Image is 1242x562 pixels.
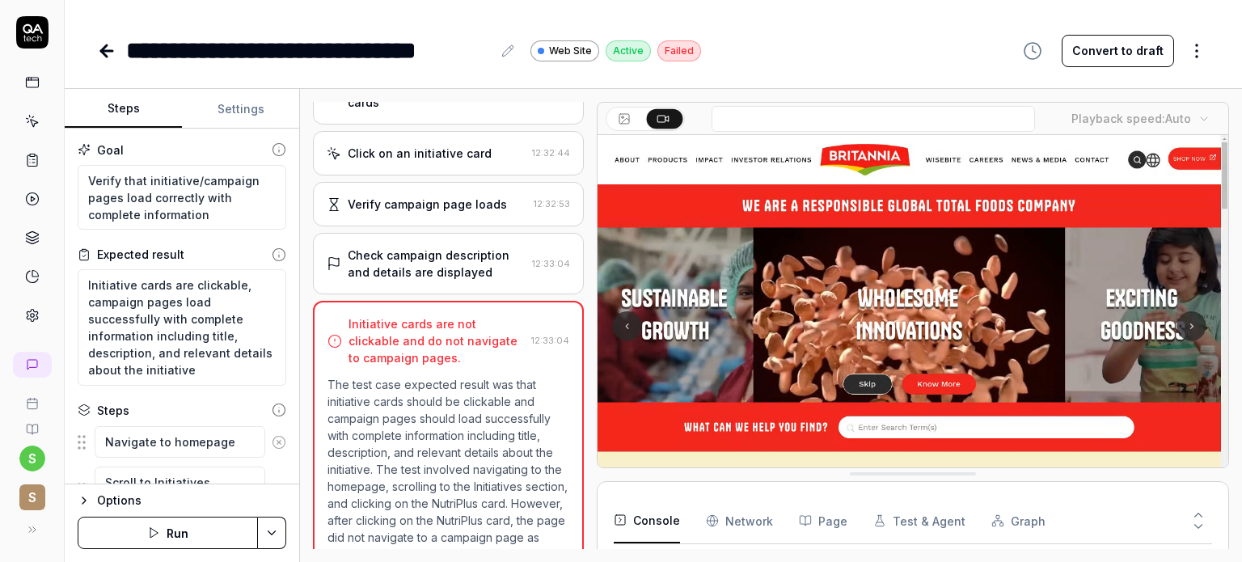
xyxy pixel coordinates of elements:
button: Page [799,498,847,543]
button: s [19,446,45,471]
button: Console [614,498,680,543]
a: Web Site [530,40,599,61]
div: Check campaign description and details are displayed [348,247,526,281]
button: S [6,471,57,513]
div: Failed [657,40,701,61]
time: 12:32:53 [534,198,570,209]
a: Book a call with us [6,384,57,410]
button: Network [706,498,773,543]
div: Expected result [97,246,184,263]
button: Remove step [265,474,292,506]
div: Goal [97,142,124,158]
span: S [19,484,45,510]
button: Remove step [265,426,292,458]
button: Convert to draft [1062,35,1174,67]
a: Documentation [6,410,57,436]
div: Verify campaign page loads [348,196,507,213]
time: 12:33:04 [531,335,569,346]
button: Graph [991,498,1046,543]
time: 12:32:44 [532,147,570,158]
button: Options [78,491,286,510]
span: Web Site [549,44,592,58]
button: Settings [182,90,299,129]
div: Steps [97,402,129,419]
button: View version history [1013,35,1052,67]
div: Initiative cards are not clickable and do not navigate to campaign pages. [349,315,525,366]
div: Active [606,40,651,61]
button: Run [78,517,258,549]
div: Click on an initiative card [348,145,492,162]
a: New conversation [13,352,52,378]
div: Options [97,491,286,510]
button: Test & Agent [873,498,965,543]
div: Suggestions [78,466,286,516]
div: Playback speed: [1071,110,1191,127]
button: Steps [65,90,182,129]
div: Suggestions [78,425,286,459]
time: 12:33:04 [532,258,570,269]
